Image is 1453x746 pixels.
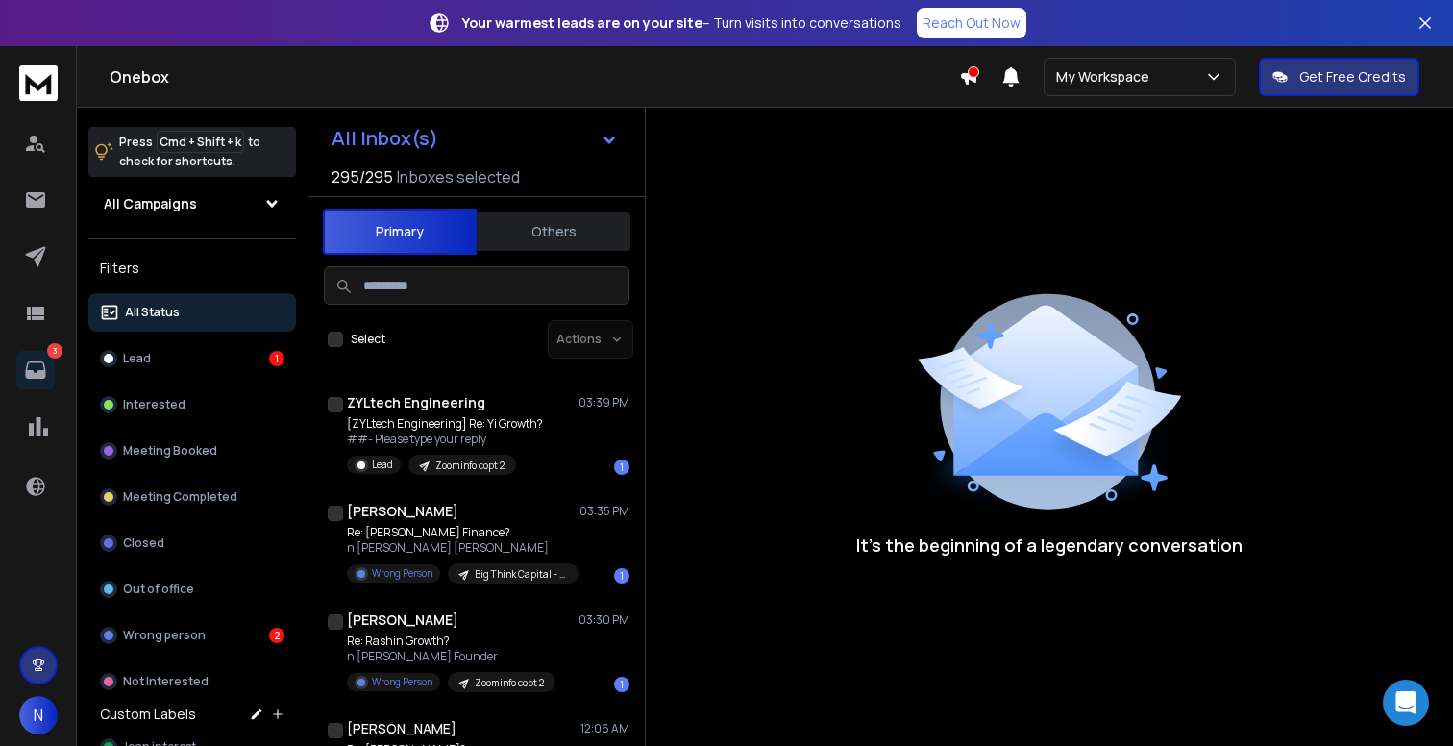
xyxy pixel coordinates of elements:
[347,416,543,432] p: [ZYLtech Engineering] Re: Yi Growth?
[372,675,432,689] p: Wrong Person
[347,525,578,540] p: Re: [PERSON_NAME] Finance?
[435,459,505,473] p: Zoominfo copt 2
[347,719,456,738] h1: [PERSON_NAME]
[157,131,244,153] span: Cmd + Shift + k
[1299,67,1406,87] p: Get Free Credits
[269,628,284,643] div: 2
[475,676,544,690] p: Zoominfo copt 2
[88,339,296,378] button: Lead1
[47,343,62,359] p: 3
[347,610,458,630] h1: [PERSON_NAME]
[614,677,629,692] div: 1
[347,540,578,556] p: n [PERSON_NAME] [PERSON_NAME]
[579,504,629,519] p: 03:35 PM
[579,612,629,628] p: 03:30 PM
[100,705,196,724] h3: Custom Labels
[88,662,296,701] button: Not Interested
[88,616,296,655] button: Wrong person2
[580,721,629,736] p: 12:06 AM
[123,443,217,459] p: Meeting Booked
[579,395,629,410] p: 03:39 PM
[614,568,629,584] div: 1
[332,165,393,188] span: 295 / 295
[123,628,206,643] p: Wrong person
[462,13,702,32] strong: Your warmest leads are on your site
[347,393,485,412] h1: ZYLtech Engineering
[119,133,260,171] p: Press to check for shortcuts.
[856,532,1243,559] p: It’s the beginning of a legendary conversation
[125,305,180,320] p: All Status
[347,634,555,649] p: Re: Rashin Growth?
[104,194,197,213] h1: All Campaigns
[123,535,164,551] p: Closed
[323,209,477,255] button: Primary
[372,458,393,472] p: Lead
[123,351,151,366] p: Lead
[347,432,543,447] p: ##- Please type your reply
[1383,680,1429,726] div: Open Intercom Messenger
[110,65,959,88] h1: Onebox
[88,185,296,223] button: All Campaigns
[397,165,520,188] h3: Inboxes selected
[123,489,237,505] p: Meeting Completed
[269,351,284,366] div: 1
[1259,58,1419,96] button: Get Free Credits
[123,582,194,597] p: Out of office
[88,293,296,332] button: All Status
[123,674,209,689] p: Not Interested
[88,255,296,282] h3: Filters
[316,119,633,158] button: All Inbox(s)
[16,351,55,389] a: 3
[347,502,458,521] h1: [PERSON_NAME]
[462,13,901,33] p: – Turn visits into conversations
[88,478,296,516] button: Meeting Completed
[475,567,567,582] p: Big Think Capital - LOC
[347,649,555,664] p: n [PERSON_NAME] Founder
[351,332,385,347] label: Select
[19,65,58,101] img: logo
[88,570,296,609] button: Out of office
[88,385,296,424] button: Interested
[614,460,629,475] div: 1
[1056,67,1157,87] p: My Workspace
[88,432,296,470] button: Meeting Booked
[372,566,432,581] p: Wrong Person
[332,129,438,148] h1: All Inbox(s)
[88,524,296,562] button: Closed
[917,8,1026,38] a: Reach Out Now
[19,696,58,734] button: N
[123,397,185,412] p: Interested
[477,211,630,253] button: Others
[923,13,1021,33] p: Reach Out Now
